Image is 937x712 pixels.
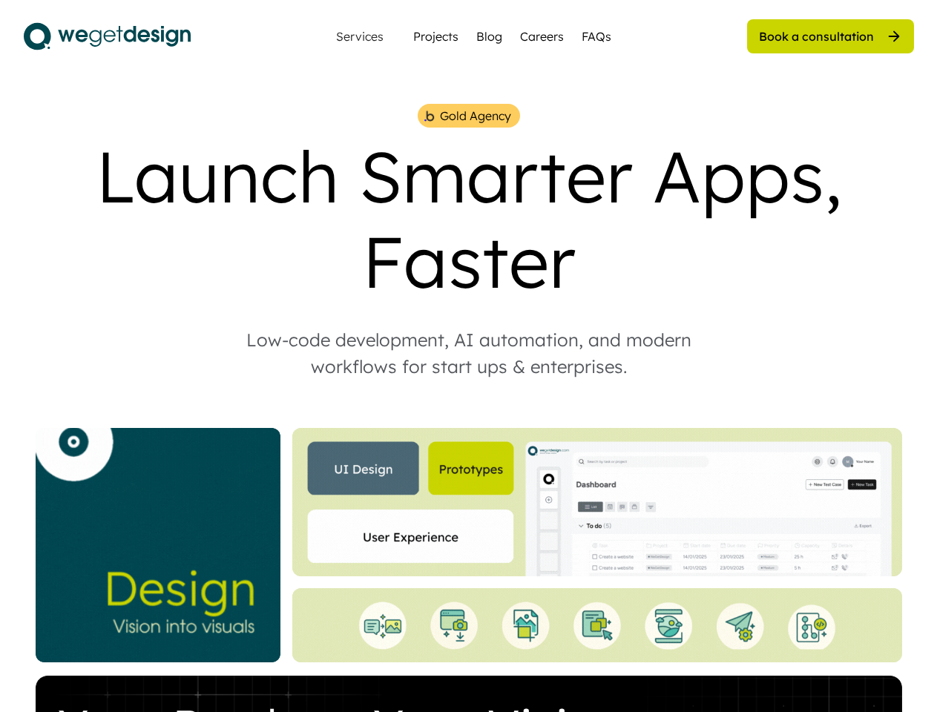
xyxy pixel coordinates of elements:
img: Bottom%20Landing%20%281%29.gif [292,588,902,662]
a: Blog [476,27,502,45]
img: logo.svg [24,18,191,55]
img: _Website%20Square%20V2%20%282%29.gif [36,428,280,662]
a: Projects [413,27,458,45]
img: Website%20Landing%20%284%29.gif [292,428,902,576]
div: Book a consultation [759,28,874,44]
a: FAQs [582,27,611,45]
div: Low-code development, AI automation, and modern workflows for start ups & enterprises. [217,326,721,380]
img: bubble%201.png [423,109,435,123]
div: Services [330,30,389,42]
div: Launch Smarter Apps, Faster [24,133,914,304]
div: Gold Agency [440,107,511,125]
a: Careers [520,27,564,45]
